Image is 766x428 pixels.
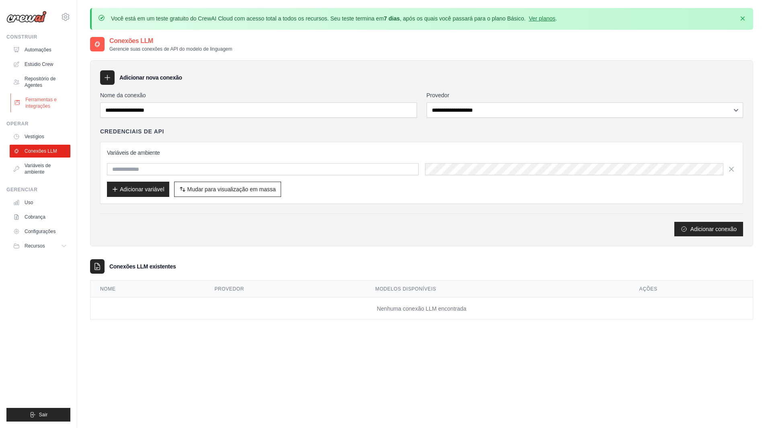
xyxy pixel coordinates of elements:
[6,121,29,127] font: Operar
[6,408,70,422] button: Sair
[100,128,164,135] font: Credenciais de API
[25,76,55,88] font: Repositório de Agentes
[10,159,70,178] a: Variáveis ​​de ambiente
[10,58,70,71] a: Estúdio Crew
[109,46,232,52] font: Gerencie suas conexões de API do modelo de linguagem
[6,34,37,40] font: Construir
[107,149,160,156] font: Variáveis ​​de ambiente
[25,214,45,220] font: Cobrança
[25,148,57,154] font: Conexões LLM
[25,243,45,249] font: Recursos
[10,72,70,92] a: Repositório de Agentes
[690,226,737,232] font: Adicionar conexão
[674,222,743,236] button: Adicionar conexão
[10,43,70,56] a: Automações
[174,182,281,197] button: Mudar para visualização em massa
[427,92,450,98] font: Provedor
[384,15,400,22] font: 7 dias
[377,305,466,312] font: Nenhuma conexão LLM encontrada
[109,37,153,44] font: Conexões LLM
[100,286,115,292] font: Nome
[375,286,436,292] font: Modelos disponíveis
[25,47,51,53] font: Automações
[6,187,37,192] font: Gerenciar
[25,163,51,175] font: Variáveis ​​de ambiente
[120,186,164,192] font: Adicionar variável
[119,74,182,81] font: Adicionar nova conexão
[109,263,176,270] font: Conexões LLM existentes
[529,15,555,22] a: Ver planos
[555,15,557,22] font: .
[25,61,53,67] font: Estúdio Crew
[214,286,244,292] font: Provedor
[10,211,70,223] a: Cobrança
[6,11,47,23] img: Logotipo
[10,130,70,143] a: Vestígios
[25,229,55,234] font: Configurações
[10,145,70,158] a: Conexões LLM
[400,15,526,22] font: , após os quais você passará para o plano Básico.
[10,196,70,209] a: Uso
[10,240,70,252] button: Recursos
[25,200,33,205] font: Uso
[25,97,57,109] font: Ferramentas e integrações
[111,15,384,22] font: Você está em um teste gratuito do CrewAI Cloud com acesso total a todos os recursos. Seu teste te...
[100,92,146,98] font: Nome da conexão
[10,93,71,113] a: Ferramentas e integrações
[639,286,657,292] font: Ações
[25,134,44,139] font: Vestígios
[187,186,276,192] font: Mudar para visualização em massa
[10,225,70,238] a: Configurações
[107,182,169,197] button: Adicionar variável
[39,412,47,418] font: Sair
